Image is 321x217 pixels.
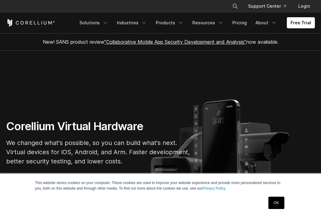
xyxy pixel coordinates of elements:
a: About [252,17,281,28]
div: Navigation Menu [76,17,315,28]
a: Login [293,1,315,12]
p: This website stores cookies on your computer. These cookies are used to improve your website expe... [35,180,286,191]
a: "Collaborative Mobile App Security Development and Analysis" [104,39,246,45]
a: Industries [113,17,151,28]
button: Search [230,1,241,12]
h1: Corellium Virtual Hardware [6,119,191,133]
a: Corellium Home [6,19,55,26]
a: Pricing [229,17,251,28]
div: Navigation Menu [225,1,315,12]
a: Solutions [76,17,112,28]
a: Free Trial [287,17,315,28]
a: Support Center [243,1,291,12]
a: Privacy Policy. [203,186,226,191]
a: Products [152,17,187,28]
p: We changed what's possible, so you can build what's next. Virtual devices for iOS, Android, and A... [6,138,191,166]
a: OK [268,197,284,209]
a: Resources [189,17,227,28]
span: New! SANS product review now available. [43,39,279,45]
